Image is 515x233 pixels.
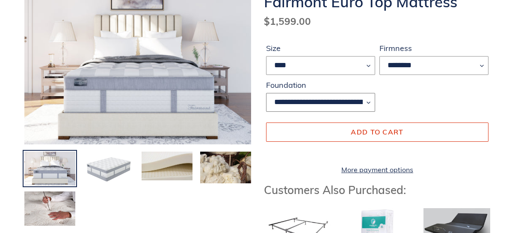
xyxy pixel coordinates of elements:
[379,42,488,54] label: Firmness
[266,164,488,175] a: More payment options
[264,15,311,27] span: $1,599.00
[264,183,491,197] h3: Customers Also Purchased:
[266,122,488,141] button: Add to cart
[266,79,375,91] label: Foundation
[24,151,76,187] img: Load image into Gallery viewer, Fairmont-euro-top-talalay-latex-hybrid-mattress-and-foundation
[24,191,76,227] img: Load image into Gallery viewer, Hand-tufting-process
[266,42,375,54] label: Size
[351,128,403,136] span: Add to cart
[199,151,252,184] img: Load image into Gallery viewer, Organic-wool-in-basket
[82,151,135,187] img: Load image into Gallery viewer, Fairmont-euro-top-mattress-angled-view
[141,151,193,181] img: Load image into Gallery viewer, natural-talalay-latex-comfort-layers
